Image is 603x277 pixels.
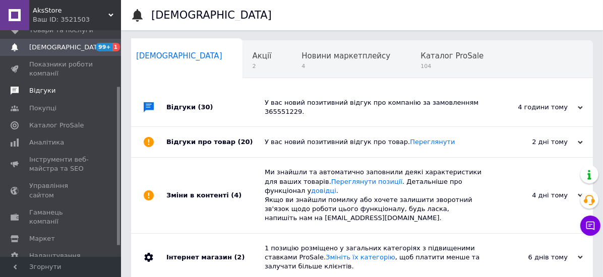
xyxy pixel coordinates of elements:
span: 99+ [96,43,112,51]
span: [DEMOGRAPHIC_DATA] [136,51,222,60]
span: Відгуки [29,86,55,95]
span: (2) [234,253,245,261]
div: Ваш ID: 3521503 [33,15,121,24]
div: Відгуки про товар [166,127,265,157]
span: Показники роботи компанії [29,60,93,78]
a: Змініть їх категорію [326,253,395,261]
a: Переглянути позиції [331,178,402,185]
span: Аналітика [29,138,64,147]
div: 4 години тому [482,103,583,112]
span: [DEMOGRAPHIC_DATA] [29,43,104,52]
span: 1 [112,43,120,51]
span: 104 [420,62,484,70]
span: (20) [238,138,253,146]
button: Чат з покупцем [580,216,600,236]
span: Новини маркетплейсу [302,51,390,60]
a: Переглянути [410,138,455,146]
span: Інструменти веб-майстра та SEO [29,155,93,173]
span: Маркет [29,234,55,243]
span: 2 [253,62,272,70]
div: 2 дні тому [482,137,583,147]
div: 1 позицію розміщено у загальних категоріях з підвищеними ставками ProSale. , щоб платити менше та... [265,244,482,271]
div: Відгуки [166,88,265,126]
h1: [DEMOGRAPHIC_DATA] [151,9,272,21]
div: У вас новий позитивний відгук про компанію за замовленням 365551229. [265,98,482,116]
span: AksStore [33,6,108,15]
div: Зміни в контенті [166,158,265,233]
span: Покупці [29,104,56,113]
div: Ми знайшли та автоматично заповнили деякі характеристики для ваших товарів. . Детальніше про функ... [265,168,482,223]
a: довідці [311,187,336,194]
span: (4) [231,191,242,199]
span: Акції [253,51,272,60]
div: 4 дні тому [482,191,583,200]
span: Каталог ProSale [420,51,484,60]
span: Каталог ProSale [29,121,84,130]
span: Управління сайтом [29,181,93,199]
div: У вас новий позитивний відгук про товар. [265,137,482,147]
span: Налаштування [29,251,81,260]
div: 6 днів тому [482,253,583,262]
span: 4 [302,62,390,70]
span: (30) [198,103,213,111]
span: Гаманець компанії [29,208,93,226]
